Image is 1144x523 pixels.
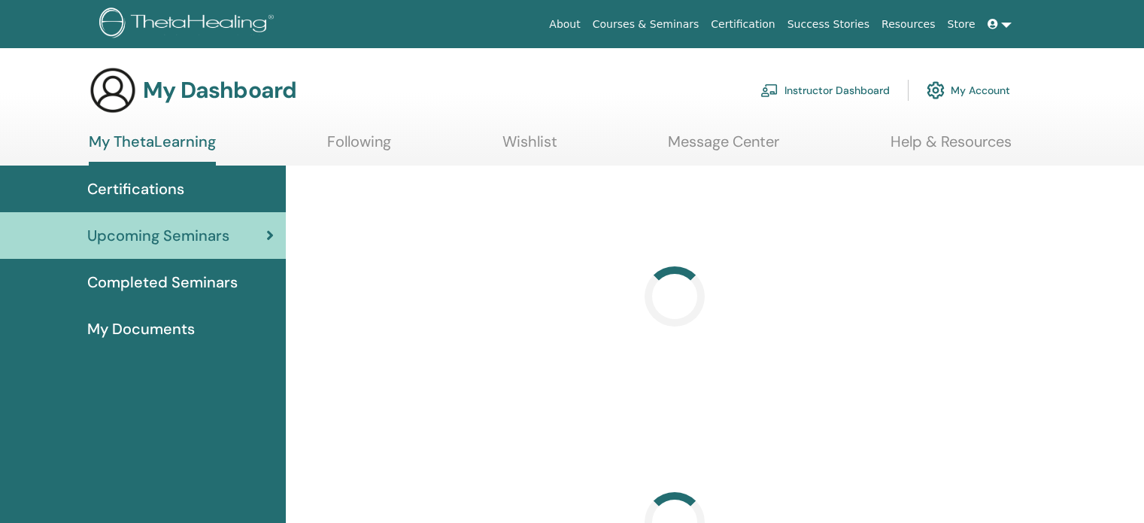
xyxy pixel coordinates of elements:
img: chalkboard-teacher.svg [760,84,778,97]
a: About [543,11,586,38]
a: Store [942,11,982,38]
a: Help & Resources [891,132,1012,162]
a: Courses & Seminars [587,11,706,38]
a: Message Center [668,132,779,162]
a: My ThetaLearning [89,132,216,166]
img: cog.svg [927,78,945,103]
a: Wishlist [502,132,557,162]
a: Instructor Dashboard [760,74,890,107]
a: Resources [875,11,942,38]
a: My Account [927,74,1010,107]
a: Certification [705,11,781,38]
span: Upcoming Seminars [87,224,229,247]
h3: My Dashboard [143,77,296,104]
a: Following [327,132,391,162]
img: generic-user-icon.jpg [89,66,137,114]
img: logo.png [99,8,279,41]
span: Completed Seminars [87,271,238,293]
span: Certifications [87,178,184,200]
span: My Documents [87,318,195,340]
a: Success Stories [781,11,875,38]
